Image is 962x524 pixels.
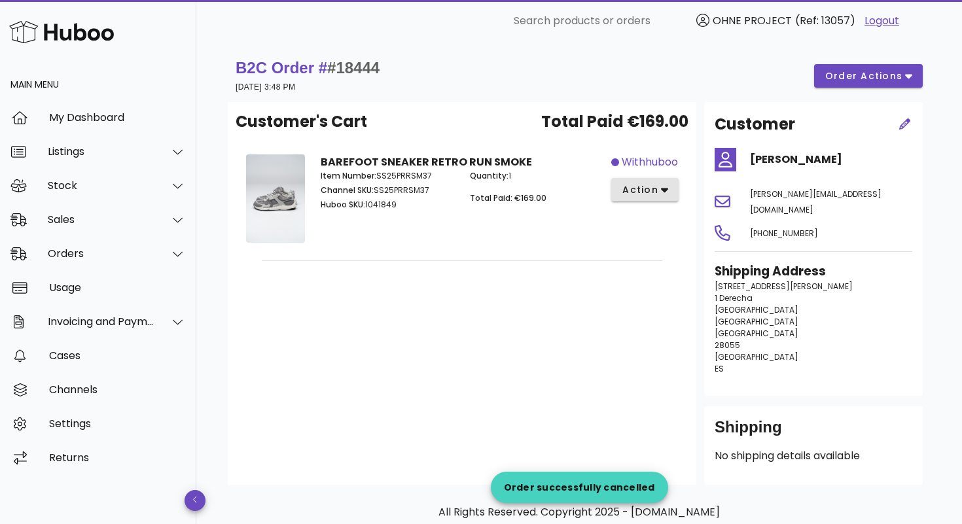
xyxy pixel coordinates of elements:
div: Stock [48,179,154,192]
button: order actions [814,64,923,88]
p: 1 [470,170,603,182]
span: [STREET_ADDRESS][PERSON_NAME] [715,281,853,292]
div: Returns [49,451,186,464]
h2: Customer [715,113,795,136]
strong: B2C Order # [236,59,380,77]
span: [GEOGRAPHIC_DATA] [715,328,798,339]
span: Total Paid €169.00 [541,110,688,133]
p: SS25PRRSM37 [321,170,454,182]
span: #18444 [327,59,380,77]
span: [GEOGRAPHIC_DATA] [715,304,798,315]
span: Customer's Cart [236,110,367,133]
span: ES [715,363,724,374]
span: action [622,183,658,197]
a: Logout [864,13,899,29]
span: OHNE PROJECT [713,13,792,28]
span: Total Paid: €169.00 [470,192,546,203]
div: Order successfully cancelled [491,481,668,494]
h4: [PERSON_NAME] [750,152,912,167]
span: Quantity: [470,170,508,181]
p: No shipping details available [715,448,912,464]
div: Shipping [715,417,912,448]
img: Huboo Logo [9,18,114,46]
span: order actions [825,69,903,83]
div: Usage [49,281,186,294]
div: Cases [49,349,186,362]
div: Listings [48,145,154,158]
span: Item Number: [321,170,376,181]
small: [DATE] 3:48 PM [236,82,295,92]
p: 1041849 [321,199,454,211]
span: [PERSON_NAME][EMAIL_ADDRESS][DOMAIN_NAME] [750,188,882,215]
div: Orders [48,247,154,260]
span: 28055 [715,340,740,351]
span: Huboo SKU: [321,199,365,210]
p: SS25PRRSM37 [321,184,454,196]
div: Channels [49,383,186,396]
span: 1 Derecha [715,292,753,304]
span: [GEOGRAPHIC_DATA] [715,351,798,362]
div: My Dashboard [49,111,186,124]
p: All Rights Reserved. Copyright 2025 - [DOMAIN_NAME] [238,504,920,520]
div: Sales [48,213,154,226]
button: action [611,178,679,201]
div: Settings [49,417,186,430]
h3: Shipping Address [715,262,912,281]
span: [PHONE_NUMBER] [750,228,818,239]
span: (Ref: 13057) [795,13,855,28]
span: [GEOGRAPHIC_DATA] [715,316,798,327]
span: withhuboo [622,154,678,170]
img: Product Image [246,154,305,243]
strong: BAREFOOT SNEAKER RETRO RUN SMOKE [321,154,532,169]
span: Channel SKU: [321,184,374,196]
div: Invoicing and Payments [48,315,154,328]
